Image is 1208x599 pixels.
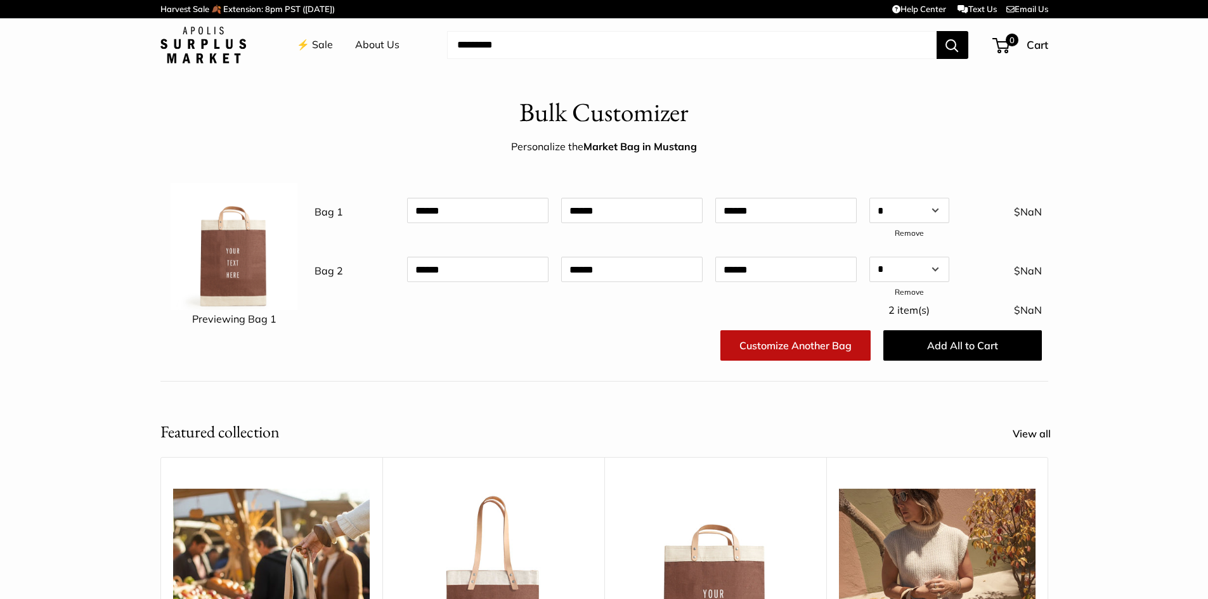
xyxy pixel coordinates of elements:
div: Bag 1 [308,198,401,222]
div: Bag 2 [308,257,401,281]
div: Personalize the [511,138,697,157]
a: Text Us [958,4,996,14]
a: Remove [895,228,924,238]
a: View all [1013,425,1065,444]
div: $NaN [956,198,1048,222]
span: Previewing Bag 1 [192,312,276,325]
a: Customize Another Bag [720,330,871,361]
div: $NaN [956,257,1048,281]
a: Remove [895,287,924,297]
span: 2 item(s) [888,304,930,316]
a: 0 Cart [994,35,1048,55]
h2: Featured collection [160,420,280,444]
a: Help Center [892,4,946,14]
a: ⚡️ Sale [297,35,333,55]
span: 0 [1005,34,1018,46]
span: Cart [1027,38,1048,51]
span: $NaN [1014,304,1042,316]
a: Email Us [1006,4,1048,14]
strong: Market Bag in Mustang [583,140,697,153]
input: Search... [447,31,937,59]
img: Apolis: Surplus Market [160,27,246,63]
button: Search [937,31,968,59]
h1: Bulk Customizer [519,94,689,131]
button: Add All to Cart [883,330,1042,361]
a: About Us [355,35,399,55]
img: 1_APOLIS-MUSTANG-003.jpg [171,183,297,310]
